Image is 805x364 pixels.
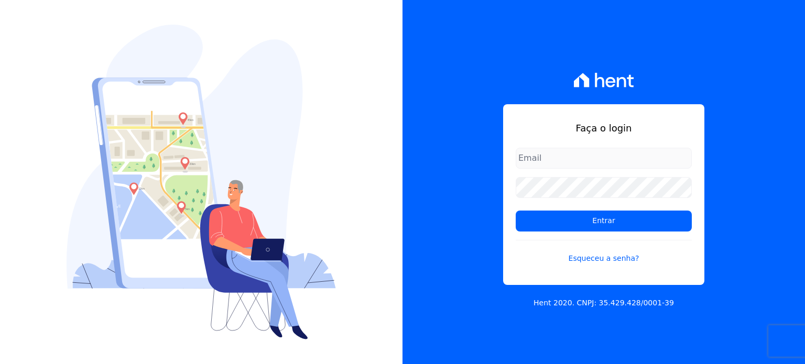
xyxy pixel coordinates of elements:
[534,297,674,308] p: Hent 2020. CNPJ: 35.429.428/0001-39
[516,240,692,264] a: Esqueceu a senha?
[516,211,692,231] input: Entrar
[67,25,336,339] img: Login
[516,148,692,169] input: Email
[516,121,692,135] h1: Faça o login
